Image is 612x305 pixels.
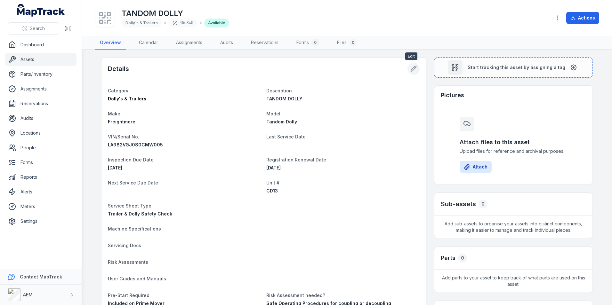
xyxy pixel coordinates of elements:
[266,180,279,185] span: Unit #
[266,88,292,93] span: Description
[434,215,592,239] span: Add sub-assets to organise your assets into distinct components, making it easier to manage and t...
[108,64,129,73] h2: Details
[108,243,141,248] span: Servicing Docs
[5,97,76,110] a: Reservations
[108,134,139,139] span: VIN/Serial No.
[108,88,128,93] span: Category
[266,119,297,124] span: Tandom Dolly
[108,203,151,208] span: Service Sheet Type
[5,156,76,169] a: Forms
[108,111,120,116] span: Make
[291,36,324,50] a: Forms0
[108,293,149,298] span: Pre-Start Required
[95,36,126,50] a: Overview
[108,165,122,170] time: 20/08/2026, 12:00:00 am
[5,141,76,154] a: People
[5,200,76,213] a: Meters
[108,211,172,216] span: Trailer & Dolly Safety Check
[332,36,362,50] a: Files0
[405,52,417,60] span: Edit
[434,57,593,78] button: Start tracking this asset by assigning a tag
[441,254,455,262] h3: Parts
[566,12,599,24] button: Actions
[108,157,154,162] span: Inspection Due Date
[108,180,158,185] span: Next Service Due Date
[460,148,567,154] span: Upload files for reference and archival purposes.
[108,96,146,101] span: Dolly's & Trailers
[108,165,122,170] span: [DATE]
[5,127,76,139] a: Locations
[434,270,592,293] span: Add parts to your asset to keep track of what parts are used on this asset.
[5,53,76,66] a: Assets
[441,199,476,208] h2: Sub-assets
[479,199,487,208] div: 0
[266,293,325,298] span: Risk Assessment needed?
[5,112,76,125] a: Audits
[108,226,161,231] span: Machine Specifications
[125,20,158,25] span: Dolly's & Trailers
[108,142,163,147] span: LA982VGJ0S0CMW005
[8,22,59,35] button: Search
[122,8,229,19] h1: TANDOM DOLLY
[215,36,238,50] a: Audits
[20,274,62,279] strong: Contact MapTrack
[458,254,467,262] div: 0
[349,39,357,46] div: 0
[108,119,135,124] span: Freightmore
[441,91,464,100] h3: Pictures
[5,82,76,95] a: Assignments
[108,276,166,281] span: User Guides and Manuals
[460,161,492,173] button: Attach
[266,157,326,162] span: Registration Renewal Date
[311,39,319,46] div: 0
[134,36,163,50] a: Calendar
[266,188,278,193] span: CD13
[5,171,76,184] a: Reports
[30,25,45,32] span: Search
[246,36,284,50] a: Reservations
[266,165,281,170] span: [DATE]
[460,138,567,147] h3: Attach files to this asset
[468,64,565,71] span: Start tracking this asset by assigning a tag
[204,19,229,27] div: Available
[169,19,197,27] div: 45d8c5
[266,111,280,116] span: Model
[266,134,306,139] span: Last Service Date
[5,68,76,81] a: Parts/Inventory
[5,185,76,198] a: Alerts
[5,38,76,51] a: Dashboard
[5,215,76,228] a: Settings
[171,36,207,50] a: Assignments
[266,96,302,101] span: TANDOM DOLLY
[17,4,65,17] a: MapTrack
[266,165,281,170] time: 04/03/2026, 12:00:00 am
[23,292,33,297] strong: AEM
[108,259,148,265] span: Risk Assessments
